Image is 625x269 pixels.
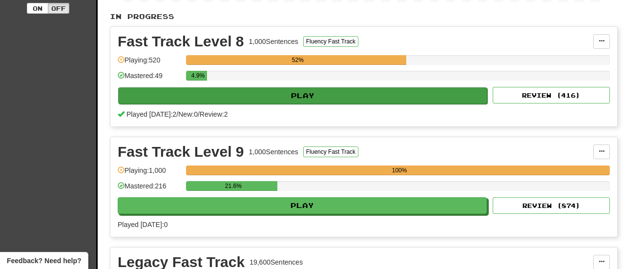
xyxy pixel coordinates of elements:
[110,12,618,21] p: In Progress
[118,181,181,197] div: Mastered: 216
[189,166,610,175] div: 100%
[178,110,198,118] span: New: 0
[303,36,358,47] button: Fluency Fast Track
[493,197,610,214] button: Review (874)
[118,166,181,182] div: Playing: 1,000
[48,3,69,14] button: Off
[198,110,200,118] span: /
[303,146,358,157] button: Fluency Fast Track
[118,55,181,71] div: Playing: 520
[189,71,207,81] div: 4.9%
[118,71,181,87] div: Mastered: 49
[126,110,176,118] span: Played [DATE]: 2
[118,145,244,159] div: Fast Track Level 9
[493,87,610,103] button: Review (416)
[249,147,298,157] div: 1,000 Sentences
[189,181,277,191] div: 21.6%
[250,257,303,267] div: 19,600 Sentences
[249,37,298,46] div: 1,000 Sentences
[118,34,244,49] div: Fast Track Level 8
[176,110,178,118] span: /
[189,55,406,65] div: 52%
[7,256,81,266] span: Open feedback widget
[118,197,487,214] button: Play
[27,3,48,14] button: On
[118,87,487,104] button: Play
[118,221,167,228] span: Played [DATE]: 0
[200,110,228,118] span: Review: 2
